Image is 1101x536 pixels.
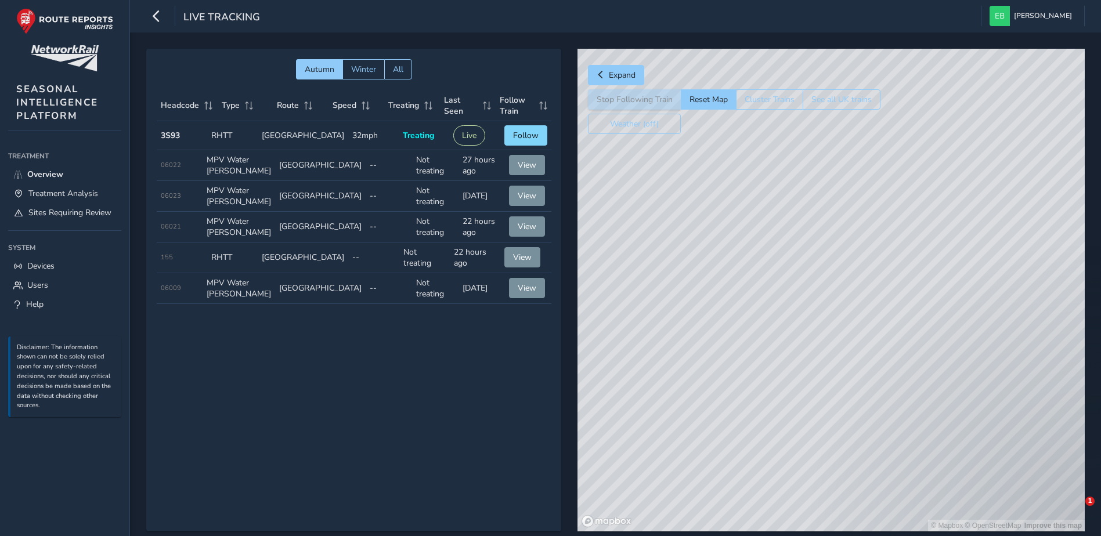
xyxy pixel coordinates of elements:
td: [GEOGRAPHIC_DATA] [258,121,348,150]
span: Sites Requiring Review [28,207,111,218]
span: View [518,283,536,294]
button: Winter [342,59,384,79]
td: 22 hours ago [450,242,500,273]
span: [PERSON_NAME] [1014,6,1072,26]
span: Last Seen [444,95,478,117]
button: [PERSON_NAME] [990,6,1076,26]
div: Treatment [8,147,121,165]
button: Autumn [296,59,342,79]
button: View [509,278,545,298]
span: Live Tracking [183,10,260,26]
button: View [509,186,545,206]
td: RHTT [207,121,258,150]
td: [GEOGRAPHIC_DATA] [275,150,366,181]
td: Not treating [412,273,459,304]
span: Users [27,280,48,291]
button: Live [453,125,485,146]
span: 06021 [161,222,181,231]
td: Not treating [412,181,459,212]
td: -- [366,273,412,304]
a: Help [8,295,121,314]
img: diamond-layout [990,6,1010,26]
span: 155 [161,253,173,262]
span: View [518,221,536,232]
span: Help [26,299,44,310]
button: View [509,216,545,237]
td: [GEOGRAPHIC_DATA] [258,242,348,273]
span: View [518,160,536,171]
img: customer logo [31,45,99,71]
td: MPV Water [PERSON_NAME] [203,150,275,181]
a: Devices [8,256,121,276]
td: 27 hours ago [459,150,505,181]
td: -- [366,212,412,242]
span: Route [277,100,299,111]
td: [GEOGRAPHIC_DATA] [275,273,366,304]
td: [GEOGRAPHIC_DATA] [275,212,366,242]
span: 06023 [161,191,181,200]
img: rr logo [16,8,113,34]
td: [GEOGRAPHIC_DATA] [275,181,366,212]
span: Follow [513,130,539,141]
button: Reset Map [681,89,736,110]
td: -- [366,150,412,181]
span: Headcode [161,100,199,111]
button: View [509,155,545,175]
td: Not treating [412,150,459,181]
span: Treating [403,130,434,141]
button: View [504,247,540,267]
p: Disclaimer: The information shown can not be solely relied upon for any safety-related decisions,... [17,343,115,411]
span: 1 [1085,497,1095,506]
span: Devices [27,260,55,271]
span: Overview [27,169,63,180]
span: Speed [333,100,356,111]
button: Cluster Trains [736,89,803,110]
td: MPV Water [PERSON_NAME] [203,212,275,242]
span: Type [222,100,240,111]
td: 22 hours ago [459,212,505,242]
span: All [393,64,403,75]
button: See all UK trains [803,89,880,110]
td: RHTT [207,242,258,273]
td: -- [366,181,412,212]
span: 06009 [161,284,181,292]
span: Follow Train [500,95,535,117]
strong: 3S93 [161,130,180,141]
td: [DATE] [459,181,505,212]
span: Expand [609,70,636,81]
span: View [513,252,532,263]
button: Weather (off) [588,114,681,134]
a: Sites Requiring Review [8,203,121,222]
a: Overview [8,165,121,184]
td: MPV Water [PERSON_NAME] [203,273,275,304]
span: Treating [388,100,419,111]
span: Winter [351,64,376,75]
td: MPV Water [PERSON_NAME] [203,181,275,212]
td: 32mph [348,121,399,150]
button: Expand [588,65,644,85]
div: System [8,239,121,256]
td: Not treating [399,242,450,273]
button: All [384,59,412,79]
span: Treatment Analysis [28,188,98,199]
span: Autumn [305,64,334,75]
iframe: Intercom live chat [1062,497,1089,524]
span: View [518,190,536,201]
td: Not treating [412,212,459,242]
td: [DATE] [459,273,505,304]
span: 06022 [161,161,181,169]
span: SEASONAL INTELLIGENCE PLATFORM [16,82,98,122]
a: Treatment Analysis [8,184,121,203]
a: Users [8,276,121,295]
td: -- [348,242,399,273]
button: Follow [504,125,547,146]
